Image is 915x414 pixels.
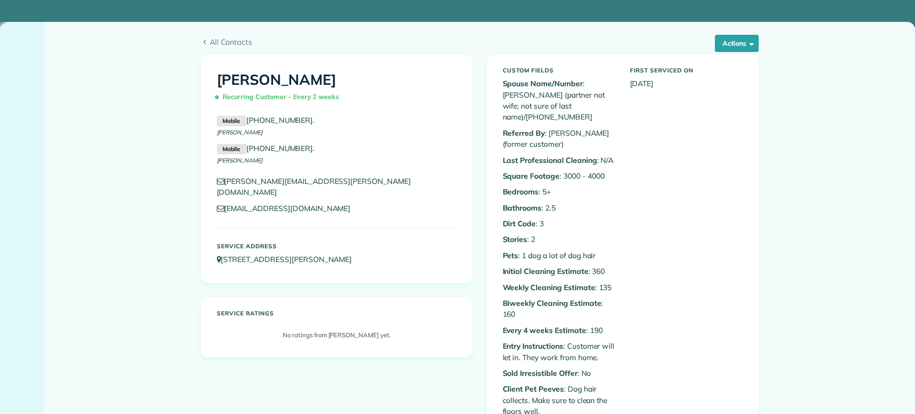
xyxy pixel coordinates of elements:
b: Stories [503,234,528,244]
p: : 1 dog a lot of dog hair [503,250,616,261]
b: Bathrooms [503,203,542,212]
p: : 190 [503,325,616,336]
p: : 2.5 [503,202,616,213]
span: All Contacts [210,36,759,48]
span: [PERSON_NAME] [217,129,263,136]
b: Client Pet Peeves [503,384,564,394]
h5: Service Address [217,243,457,249]
p: : 2 [503,234,616,245]
b: Bedrooms [503,187,539,196]
p: : 360 [503,266,616,277]
p: : Customer will let in. They work from home. [503,341,616,363]
p: : [PERSON_NAME] (partner not wife; not sure of last name)/[PHONE_NUMBER] [503,78,616,123]
p: No ratings from [PERSON_NAME] yet. [222,331,452,340]
a: Mobile[PHONE_NUMBER] [217,143,313,153]
p: . [217,143,457,154]
p: [DATE] [630,78,743,89]
b: Pets [503,251,518,260]
a: Mobile[PHONE_NUMBER] [217,115,313,125]
p: : N/A [503,155,616,166]
span: [PERSON_NAME] [217,157,263,164]
b: Square Footage [503,171,559,181]
a: [EMAIL_ADDRESS][DOMAIN_NAME] [217,203,360,213]
span: Recurring Customer - Every 2 weeks [217,89,343,105]
a: [PERSON_NAME][EMAIL_ADDRESS][PERSON_NAME][DOMAIN_NAME] [217,176,411,197]
p: : 3 [503,218,616,229]
small: Mobile [217,144,246,154]
a: [STREET_ADDRESS][PERSON_NAME] [217,254,361,264]
h5: First Serviced On [630,67,743,73]
p: : No [503,368,616,379]
p: . [217,115,457,126]
p: : 135 [503,282,616,293]
b: Initial Cleaning Estimate [503,266,589,276]
small: Mobile [217,116,246,126]
p: : 3000 - 4000 [503,171,616,182]
b: Weekly Cleaning Estimate [503,283,595,292]
h5: Service ratings [217,310,457,316]
b: Biweekly Cleaning Estimate [503,298,601,308]
b: Referred By [503,128,545,138]
b: Every 4 weeks Estimate [503,325,586,335]
b: Last Professional Cleaning [503,155,597,165]
button: Actions [715,35,759,52]
b: Sold Irresistible Offer [503,368,578,378]
b: Dirt Code [503,219,536,228]
a: All Contacts [201,36,759,48]
h1: [PERSON_NAME] [217,72,457,105]
p: : 5+ [503,186,616,197]
h5: Custom Fields [503,67,616,73]
b: Entry Instructions [503,341,563,351]
p: : [PERSON_NAME] (former customer) [503,128,616,150]
b: Spouse Name/Number [503,79,583,88]
p: : 160 [503,298,616,320]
